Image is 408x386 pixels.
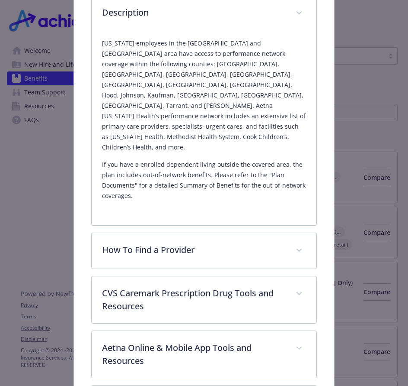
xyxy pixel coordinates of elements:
p: If you have a enrolled dependent living outside the covered area, the plan includes out-of-networ... [102,159,306,201]
p: [US_STATE] employees in the [GEOGRAPHIC_DATA] and [GEOGRAPHIC_DATA] area have access to performan... [102,38,306,152]
div: CVS Caremark Prescription Drug Tools and Resources [92,276,316,323]
p: CVS Caremark Prescription Drug Tools and Resources [102,287,285,313]
div: Description [92,31,316,225]
p: How To Find a Provider [102,243,285,256]
div: How To Find a Provider [92,233,316,269]
p: Aetna Online & Mobile App Tools and Resources [102,341,285,367]
p: Description [102,6,285,19]
div: Aetna Online & Mobile App Tools and Resources [92,331,316,378]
